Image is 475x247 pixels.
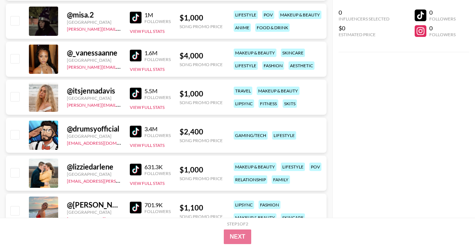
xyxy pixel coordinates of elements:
div: 701.9K [144,201,171,209]
div: Followers [144,209,171,214]
div: @ _vanessaanne [67,48,121,57]
iframe: Drift Widget Chat Controller [438,210,466,238]
div: $0 [339,24,389,32]
div: @ lizziedarlene [67,162,121,171]
div: $ 2,400 [180,127,223,136]
div: 1.6M [144,49,171,57]
button: View Full Stats [130,28,165,34]
button: View Full Stats [130,66,165,72]
div: relationship [234,175,267,184]
div: @ itsjennadavis [67,86,121,95]
div: fitness [259,99,278,108]
div: [GEOGRAPHIC_DATA] [67,133,121,139]
div: lifestyle [234,61,258,70]
a: [EMAIL_ADDRESS][PERSON_NAME][DOMAIN_NAME] [67,177,175,184]
div: @ drumsyofficial [67,124,121,133]
button: View Full Stats [130,104,165,110]
div: skincare [281,213,305,222]
div: gaming/tech [234,131,268,140]
div: makeup & beauty [234,49,276,57]
div: Song Promo Price [180,176,223,181]
div: 3.4M [144,125,171,133]
div: Followers [429,16,456,22]
div: Followers [144,171,171,176]
div: skincare [281,49,305,57]
a: [EMAIL_ADDRESS][DOMAIN_NAME] [67,139,140,146]
div: aesthetic [289,61,314,70]
div: makeup & beauty [234,163,276,171]
div: lipsync [234,99,254,108]
a: [PERSON_NAME][EMAIL_ADDRESS][DOMAIN_NAME] [67,63,175,70]
div: Followers [144,19,171,24]
div: @ misa.2 [67,10,121,19]
div: 631.3K [144,163,171,171]
div: $ 1,000 [180,165,223,174]
div: fashion [259,201,280,209]
button: View Full Stats [130,142,165,148]
div: Song Promo Price [180,214,223,219]
img: TikTok [130,126,142,137]
div: Followers [144,133,171,138]
div: makeup & beauty [234,213,276,222]
div: $ 1,000 [180,89,223,98]
div: skits [283,99,297,108]
a: [PERSON_NAME][EMAIL_ADDRESS][DOMAIN_NAME] [67,101,175,108]
div: 0 [429,9,456,16]
div: lifestyle [281,163,305,171]
div: makeup & beauty [279,11,321,19]
div: Followers [144,95,171,100]
div: 1M [144,11,171,19]
div: 0 [339,9,389,16]
div: Followers [429,32,456,37]
div: $ 1,000 [180,13,223,22]
div: lipsync [234,201,254,209]
div: makeup & beauty [257,87,299,95]
div: Influencers Selected [339,16,389,22]
img: TikTok [130,50,142,61]
div: anime [234,23,251,32]
img: TikTok [130,88,142,99]
img: TikTok [130,202,142,213]
div: lifestyle [272,131,296,140]
div: travel [234,87,252,95]
div: [GEOGRAPHIC_DATA] [67,95,121,101]
div: 0 [429,24,456,32]
div: Estimated Price [339,32,389,37]
div: Song Promo Price [180,62,223,67]
div: $ 4,000 [180,51,223,60]
a: [PERSON_NAME][EMAIL_ADDRESS][DOMAIN_NAME] [67,25,175,32]
div: pov [262,11,274,19]
div: [GEOGRAPHIC_DATA] [67,209,121,215]
img: TikTok [130,164,142,175]
div: @ [PERSON_NAME].[PERSON_NAME] [67,200,121,209]
div: [GEOGRAPHIC_DATA] [67,19,121,25]
div: Step 1 of 2 [227,221,248,227]
div: Followers [144,57,171,62]
button: Next [224,229,251,244]
div: 5.5M [144,87,171,95]
div: food & drink [255,23,290,32]
div: $ 1,100 [180,203,223,212]
div: pov [309,163,321,171]
div: Song Promo Price [180,100,223,105]
div: [GEOGRAPHIC_DATA] [67,57,121,63]
div: fashion [262,61,284,70]
div: family [272,175,290,184]
button: View Full Stats [130,180,165,186]
div: lifestyle [234,11,258,19]
div: [GEOGRAPHIC_DATA] [67,171,121,177]
div: Song Promo Price [180,138,223,143]
div: Song Promo Price [180,24,223,29]
img: TikTok [130,12,142,23]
